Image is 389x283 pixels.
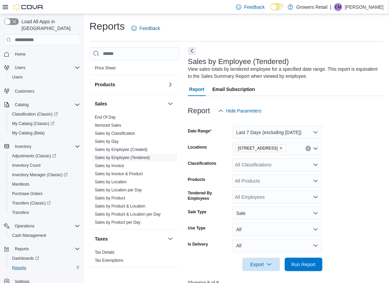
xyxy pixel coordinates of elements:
span: [STREET_ADDRESS] [238,145,278,152]
button: Sales [95,100,165,107]
p: | [330,3,332,11]
button: Users [12,64,28,72]
button: Open list of options [313,146,318,151]
span: Transfers [12,210,29,215]
button: Hide Parameters [216,104,264,118]
span: End Of Day [95,115,116,120]
span: Users [12,64,80,72]
span: Dashboards [9,254,80,262]
a: Sales by Location [95,180,127,184]
span: Sales by Employee (Tendered) [95,155,150,160]
span: Dark Mode [270,10,271,11]
span: Inventory Manager (Classic) [12,172,68,178]
span: Reports [12,265,26,271]
span: Cash Management [12,233,46,238]
a: Sales by Invoice [95,163,124,168]
span: Transfers (Classic) [9,199,80,207]
h3: Products [95,81,115,88]
img: Cova [13,4,44,10]
span: Operations [12,222,80,230]
h1: Reports [89,20,125,33]
a: Sales by Product & Location [95,204,146,209]
a: Inventory Count [9,161,43,169]
div: Pricing [89,64,180,75]
a: Reports [9,264,29,272]
span: Manifests [9,180,80,188]
a: Sales by Day [95,139,119,144]
div: Taxes [89,248,180,267]
span: Itemized Sales [95,123,121,128]
button: Open list of options [313,194,318,200]
a: Dashboards [7,254,83,263]
span: Inventory Count [9,161,80,169]
button: Sale [232,207,322,220]
span: Dashboards [12,256,39,261]
a: Sales by Location per Day [95,188,142,192]
a: My Catalog (Classic) [9,120,57,128]
button: Operations [12,222,37,230]
span: My Catalog (Beta) [9,129,80,137]
a: My Catalog (Beta) [9,129,47,137]
a: Home [12,50,28,58]
a: Manifests [9,180,32,188]
button: Inventory Count [7,161,83,170]
button: Open list of options [313,178,318,184]
span: Adjustments (Classic) [9,152,80,160]
button: Cash Management [7,231,83,240]
a: Classification (Classic) [9,110,61,118]
button: Products [166,81,174,89]
label: Date Range [188,128,212,134]
label: Tendered By Employees [188,190,230,201]
span: Run Report [291,261,316,268]
span: Tax Details [95,250,115,255]
button: My Catalog (Beta) [7,128,83,138]
button: Inventory [12,143,34,151]
button: Sales [166,100,174,108]
span: Reports [15,246,29,252]
button: Last 7 Days (excluding [DATE]) [232,126,322,139]
span: CM [335,3,342,11]
a: Classification (Classic) [7,109,83,119]
button: Operations [1,221,83,231]
span: Manifests [12,182,29,187]
span: Sales by Product & Location per Day [95,212,161,217]
span: Tax Exemptions [95,258,123,263]
button: Open list of options [313,162,318,167]
a: Inventory Manager (Classic) [7,170,83,180]
span: Classification (Classic) [9,110,80,118]
a: Dashboards [9,254,42,262]
label: Products [188,177,205,182]
span: My Catalog (Classic) [9,120,80,128]
span: Customers [12,87,80,95]
span: Customers [15,89,34,94]
button: All [232,223,322,236]
span: Report [189,83,204,96]
h3: Report [188,107,210,115]
span: Users [15,65,25,70]
span: Home [15,52,26,57]
span: Operations [15,223,35,229]
a: Users [9,73,25,81]
span: Email Subscription [212,83,255,96]
span: Inventory [12,143,80,151]
span: Feedback [244,4,265,10]
button: Inventory [1,142,83,151]
span: My Catalog (Beta) [12,130,45,136]
span: Sales by Product per Day [95,220,141,225]
button: Manifests [7,180,83,189]
button: Purchase Orders [7,189,83,198]
button: Users [7,72,83,82]
div: Corina Mayhue [334,3,342,11]
a: Tax Exemptions [95,258,123,263]
button: Users [1,63,83,72]
span: Catalog [15,102,29,107]
span: Transfers (Classic) [12,200,51,206]
span: Reports [12,245,80,253]
span: Reports [9,264,80,272]
button: Next [188,47,196,55]
button: Customers [1,86,83,96]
